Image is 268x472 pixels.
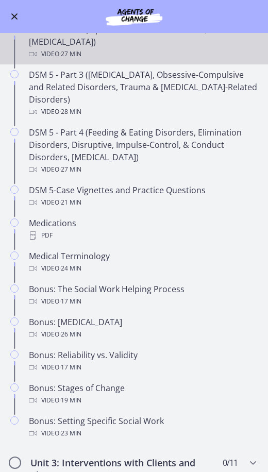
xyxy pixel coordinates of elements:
[59,106,81,118] span: · 28 min
[29,184,260,209] div: DSM 5-Case Vignettes and Practice Questions
[82,6,186,27] img: Agents of Change
[29,262,260,275] div: Video
[29,394,260,407] div: Video
[29,126,260,176] div: DSM 5 - Part 4 (Feeding & Eating Disorders, Elimination Disorders, Disruptive, Impulse-Control, &...
[29,427,260,440] div: Video
[29,48,260,60] div: Video
[29,23,260,60] div: DSM 5 - Part 2 (Bipolar and Related Disorders, [MEDICAL_DATA])
[29,106,260,118] div: Video
[29,217,260,242] div: Medications
[59,361,81,374] span: · 17 min
[29,328,260,341] div: Video
[29,382,260,407] div: Bonus: Stages of Change
[29,250,260,275] div: Medical Terminology
[29,361,260,374] div: Video
[223,457,238,469] span: 0 / 11
[59,295,81,308] span: · 17 min
[59,427,81,440] span: · 23 min
[59,163,81,176] span: · 27 min
[59,196,81,209] span: · 21 min
[29,316,260,341] div: Bonus: [MEDICAL_DATA]
[29,69,260,118] div: DSM 5 - Part 3 ([MEDICAL_DATA], Obsessive-Compulsive and Related Disorders, Trauma & [MEDICAL_DAT...
[59,48,81,60] span: · 27 min
[29,283,260,308] div: Bonus: The Social Work Helping Process
[29,349,260,374] div: Bonus: Reliability vs. Validity
[59,262,81,275] span: · 24 min
[8,10,21,23] button: Enable menu
[29,295,260,308] div: Video
[29,415,260,440] div: Bonus: Setting Specific Social Work
[29,196,260,209] div: Video
[59,394,81,407] span: · 19 min
[29,163,260,176] div: Video
[59,328,81,341] span: · 26 min
[29,229,260,242] div: PDF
